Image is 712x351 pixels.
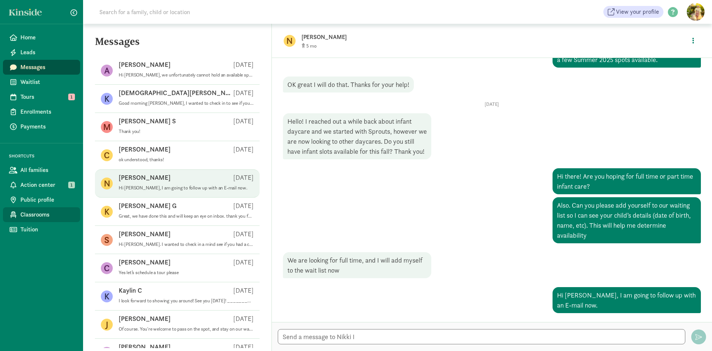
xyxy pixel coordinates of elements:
a: Waitlist [3,75,80,90]
figure: J [101,319,113,331]
p: Hi [PERSON_NAME], we unfortunately cannot hold an available spot that long. I could tour you on [... [119,72,254,78]
p: [DATE] [233,230,254,238]
span: Enrollments [20,107,74,116]
p: Hi [PERSON_NAME]. I wanted to check in a mind see if you had a chance to look over our infant pos... [119,241,254,247]
span: Messages [20,63,74,72]
p: [DATE] [233,258,254,267]
p: [DATE] [233,145,254,154]
p: [PERSON_NAME] [119,60,171,69]
figure: K [101,290,113,302]
p: Great, we have done this and will keep an eye on inbox. thank you for your help [119,213,254,219]
p: Yes let’s schedule a tour please [119,270,254,276]
p: [PERSON_NAME] G [119,201,177,210]
span: View your profile [616,7,659,16]
a: Payments [3,119,80,134]
div: Hello! I reached out a while back about infant daycare and we started with Sprouts, however we ar... [283,113,431,159]
span: Public profile [20,195,74,204]
span: Leads [20,48,74,57]
input: Search for a family, child or location [95,4,303,19]
p: Hi [PERSON_NAME], I am going to follow up with an E-mail now. [119,185,254,191]
span: 1 [68,94,75,100]
figure: K [101,206,113,218]
a: Tours 1 [3,90,80,104]
span: Tours [20,92,74,101]
figure: C [101,262,113,274]
p: ok understood, thanks! [119,157,254,163]
p: [PERSON_NAME] [119,314,171,323]
span: Home [20,33,74,42]
p: [PERSON_NAME] [119,230,171,238]
p: [PERSON_NAME] [301,32,535,42]
a: Enrollments [3,104,80,119]
div: Also. Can you please add yourself to our waiting list so I can see your child’s details (date of ... [553,197,701,243]
p: [PERSON_NAME] [119,173,171,182]
a: Leads [3,45,80,60]
p: [PERSON_NAME] S [119,117,176,126]
a: Home [3,30,80,45]
span: 1 [68,182,75,188]
p: [PERSON_NAME] [119,145,171,154]
div: Hi [PERSON_NAME], I am going to follow up with an E-mail now. [553,287,701,313]
p: [PERSON_NAME] [119,258,171,267]
a: View your profile [603,6,663,18]
figure: M [101,121,113,133]
span: Tuition [20,225,74,234]
p: [DEMOGRAPHIC_DATA][PERSON_NAME] [119,88,233,97]
p: [DATE] [233,60,254,69]
p: [DATE] [233,88,254,97]
p: [DATE] [233,286,254,295]
p: [DATE] [233,314,254,323]
a: Tuition [3,222,80,237]
h5: Messages [83,36,271,53]
span: Payments [20,122,74,131]
p: Of course. You're welcome to pass on the spot, and stay on our waitlist. [119,326,254,332]
p: Thank you! [119,129,254,134]
a: Messages [3,60,80,75]
a: Public profile [3,192,80,207]
span: All families [20,166,74,175]
p: Good morning [PERSON_NAME], I wanted to check in to see if you were hoping to enroll Ford? Or if ... [119,100,254,106]
span: Waitlist [20,78,74,87]
p: [DATE] [233,173,254,182]
span: Classrooms [20,210,74,219]
div: Hi there! Are you hoping for full time or part time infant care? [553,168,701,194]
span: Action center [20,181,74,189]
div: OK great I will do that. Thanks for your help! [283,77,414,92]
p: Kaylin C [119,286,142,295]
a: Action center 1 [3,178,80,192]
p: [DATE] [283,101,701,107]
figure: A [101,65,113,77]
figure: N [284,35,296,47]
p: [DATE] [233,117,254,126]
a: Classrooms [3,207,80,222]
a: All families [3,163,80,178]
p: [DATE] [233,201,254,210]
figure: C [101,149,113,161]
p: I look forward to showing you around! See you [DATE]! ________________________________ From: Kins... [119,298,254,304]
div: We are looking for full time, and I will add myself to the wait list now [283,252,431,278]
figure: N [101,178,113,189]
figure: S [101,234,113,246]
span: 5 [306,43,317,49]
figure: K [101,93,113,105]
